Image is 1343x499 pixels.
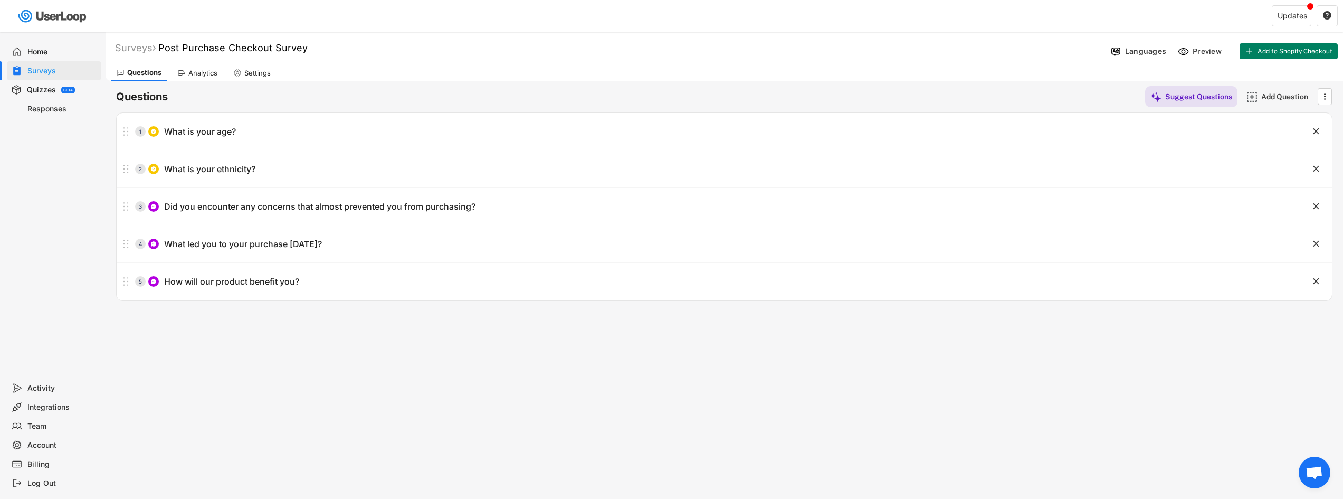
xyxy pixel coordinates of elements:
div: 5 [135,279,146,284]
img: ConversationMinor.svg [150,241,157,247]
img: ConversationMinor.svg [150,203,157,210]
div: How will our product benefit you? [164,276,299,287]
div: Analytics [188,69,217,78]
button:  [1311,164,1321,174]
text:  [1313,238,1319,249]
text:  [1323,11,1331,20]
div: Surveys [115,42,156,54]
font: Post Purchase Checkout Survey [158,42,308,53]
div: Responses [27,104,97,114]
text:  [1313,201,1319,212]
div: What is your age? [164,126,236,137]
div: 3 [135,204,146,209]
div: Home [27,47,97,57]
button:  [1311,276,1321,287]
img: userloop-logo-01.svg [16,5,90,27]
div: 2 [135,166,146,172]
div: Quizzes [27,85,56,95]
div: 1 [135,129,146,134]
img: Language%20Icon.svg [1110,46,1121,57]
div: BETA [63,88,73,92]
div: 4 [135,241,146,247]
button:  [1319,89,1330,105]
div: Log Out [27,478,97,488]
div: Updates [1278,12,1307,20]
div: Activity [27,383,97,393]
button:  [1311,239,1321,249]
h6: Questions [116,90,168,104]
span: Add to Shopify Checkout [1258,48,1332,54]
div: Suggest Questions [1165,92,1232,101]
img: ConversationMinor.svg [150,278,157,285]
img: AddMajor.svg [1246,91,1258,102]
text:  [1313,276,1319,287]
button:  [1311,126,1321,137]
div: Languages [1125,46,1166,56]
div: Questions [127,68,161,77]
img: MagicMajor%20%28Purple%29.svg [1150,91,1161,102]
button: Add to Shopify Checkout [1240,43,1338,59]
div: Preview [1193,46,1224,56]
div: Add Question [1261,92,1314,101]
text:  [1313,126,1319,137]
div: Team [27,421,97,431]
text:  [1313,163,1319,174]
div: Surveys [27,66,97,76]
div: Account [27,440,97,450]
img: CircleTickMinorWhite.svg [150,166,157,172]
div: Open chat [1299,457,1330,488]
button:  [1311,201,1321,212]
div: Billing [27,459,97,469]
div: What led you to your purchase [DATE]? [164,239,322,250]
div: Integrations [27,402,97,412]
button:  [1322,11,1332,21]
div: What is your ethnicity? [164,164,255,175]
text:  [1324,91,1326,102]
div: Did you encounter any concerns that almost prevented you from purchasing? [164,201,475,212]
img: CircleTickMinorWhite.svg [150,128,157,135]
div: Settings [244,69,271,78]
